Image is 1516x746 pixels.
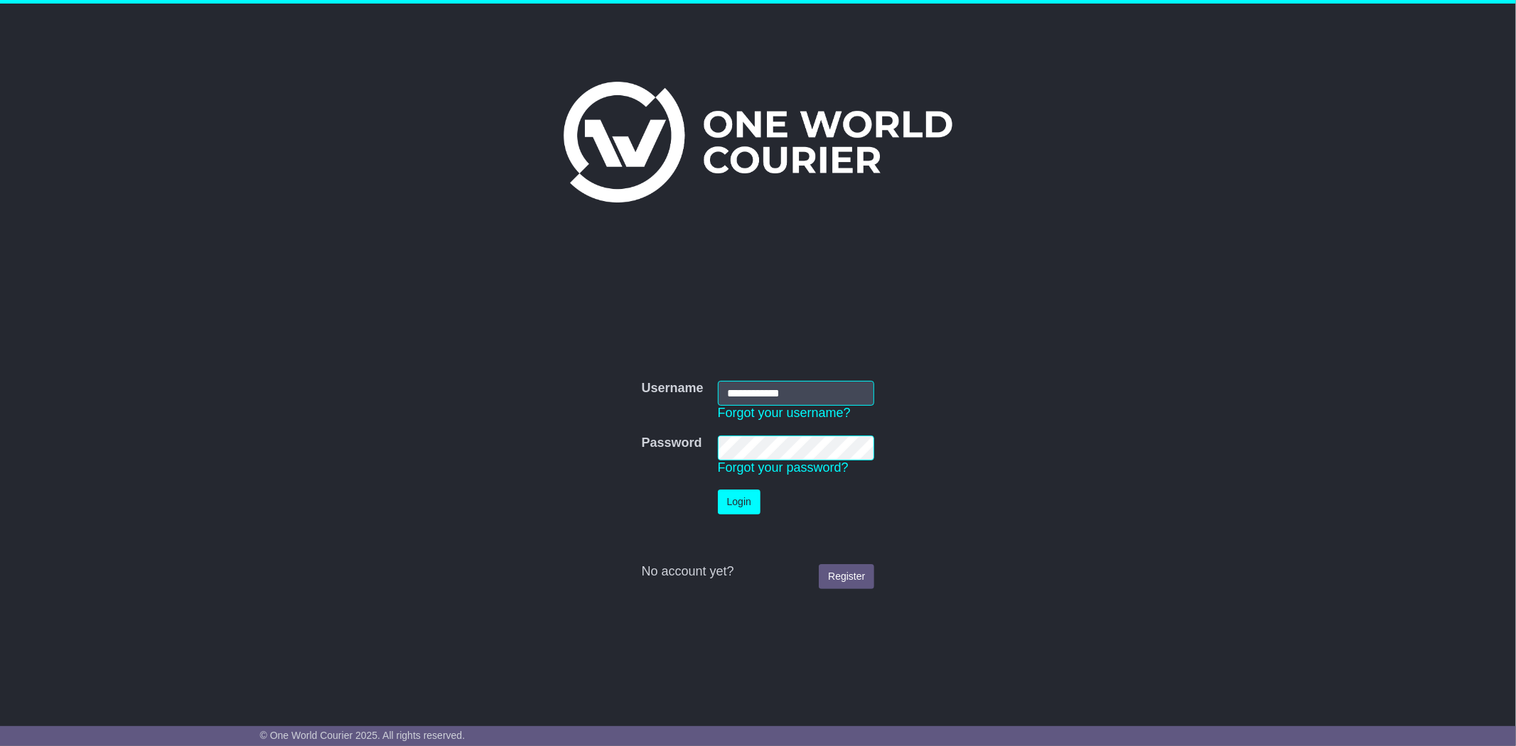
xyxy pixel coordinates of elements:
div: No account yet? [642,564,875,580]
label: Username [642,381,704,396]
label: Password [642,436,702,451]
a: Register [819,564,874,589]
span: © One World Courier 2025. All rights reserved. [260,730,466,741]
a: Forgot your username? [718,406,851,420]
a: Forgot your password? [718,460,849,475]
img: One World [564,82,952,202]
button: Login [718,490,760,514]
